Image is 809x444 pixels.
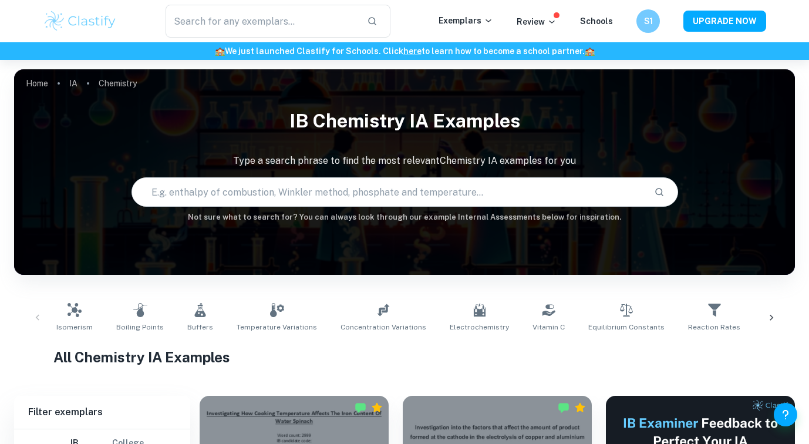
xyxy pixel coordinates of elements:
[774,403,797,426] button: Help and Feedback
[56,322,93,332] span: Isomerism
[99,77,137,90] p: Chemistry
[403,46,422,56] a: here
[688,322,740,332] span: Reaction Rates
[215,46,225,56] span: 🏫
[132,176,645,208] input: E.g. enthalpy of combustion, Winkler method, phosphate and temperature...
[574,402,586,413] div: Premium
[636,9,660,33] button: S1
[237,322,317,332] span: Temperature Variations
[642,15,655,28] h6: S1
[341,322,426,332] span: Concentration Variations
[580,16,613,26] a: Schools
[166,5,358,38] input: Search for any exemplars...
[14,154,795,168] p: Type a search phrase to find the most relevant Chemistry IA examples for you
[558,402,569,413] img: Marked
[69,75,77,92] a: IA
[116,322,164,332] span: Boiling Points
[585,46,595,56] span: 🏫
[187,322,213,332] span: Buffers
[14,102,795,140] h1: IB Chemistry IA examples
[371,402,383,413] div: Premium
[439,14,493,27] p: Exemplars
[683,11,766,32] button: UPGRADE NOW
[2,45,807,58] h6: We just launched Clastify for Schools. Click to learn how to become a school partner.
[355,402,366,413] img: Marked
[14,396,190,429] h6: Filter exemplars
[450,322,509,332] span: Electrochemistry
[53,347,756,368] h1: All Chemistry IA Examples
[532,322,565,332] span: Vitamin C
[26,75,48,92] a: Home
[517,15,557,28] p: Review
[14,211,795,223] h6: Not sure what to search for? You can always look through our example Internal Assessments below f...
[43,9,117,33] img: Clastify logo
[588,322,665,332] span: Equilibrium Constants
[649,182,669,202] button: Search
